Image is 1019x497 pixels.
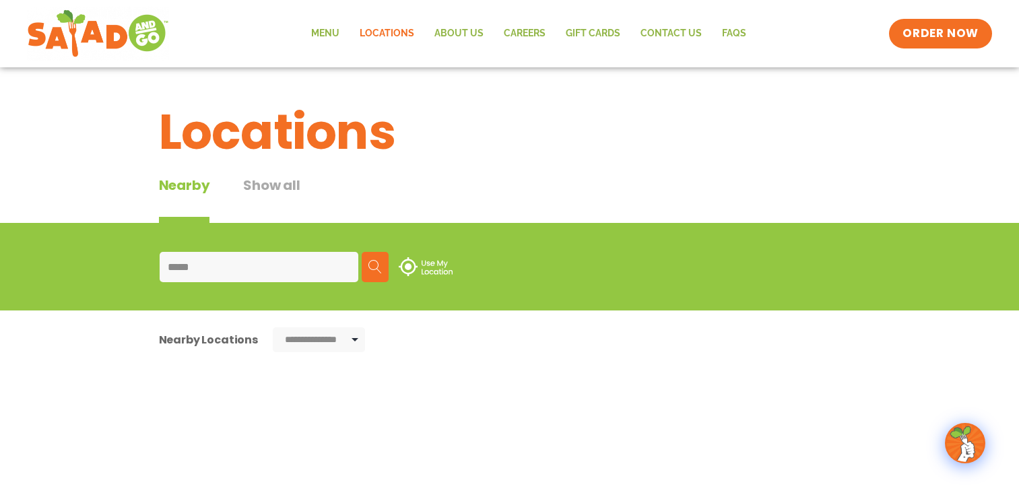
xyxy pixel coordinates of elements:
div: Nearby [159,175,210,223]
nav: Menu [301,18,756,49]
span: ORDER NOW [902,26,978,42]
a: Contact Us [630,18,712,49]
img: wpChatIcon [946,424,984,462]
a: Careers [494,18,556,49]
a: FAQs [712,18,756,49]
h1: Locations [159,96,861,168]
a: About Us [424,18,494,49]
a: Locations [350,18,424,49]
button: Show all [243,175,300,223]
div: Tabbed content [159,175,334,223]
img: use-location.svg [399,257,453,276]
a: ORDER NOW [889,19,991,48]
div: Nearby Locations [159,331,258,348]
a: Menu [301,18,350,49]
img: new-SAG-logo-768×292 [27,7,169,61]
a: GIFT CARDS [556,18,630,49]
img: search.svg [368,260,382,273]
